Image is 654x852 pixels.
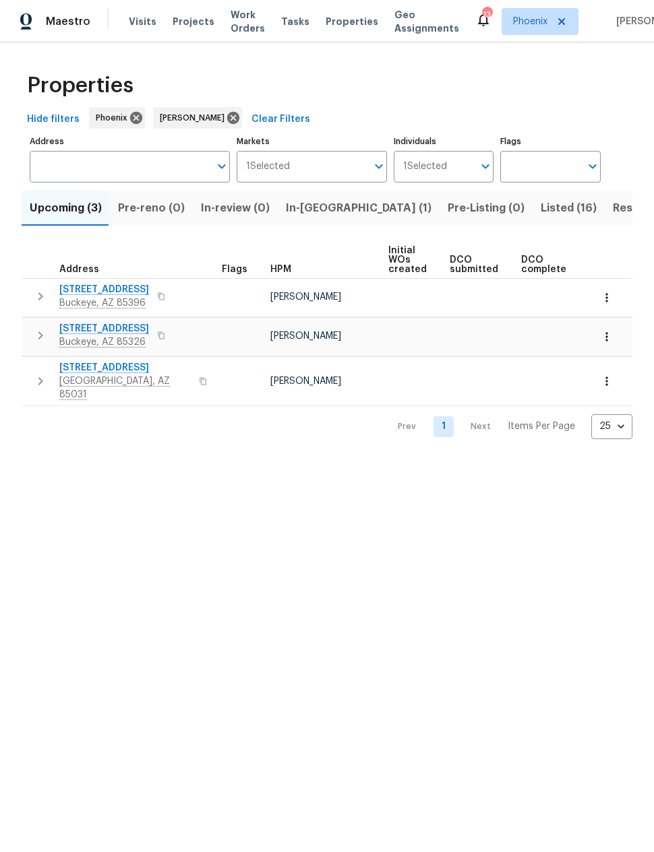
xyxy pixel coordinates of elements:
span: [PERSON_NAME] [270,292,341,302]
span: In-review (0) [201,199,270,218]
label: Address [30,137,230,145]
span: Properties [27,79,133,92]
a: Goto page 1 [434,416,454,437]
span: Initial WOs created [388,246,427,274]
div: Phoenix [89,107,145,129]
span: [PERSON_NAME] [160,111,230,125]
span: Hide filters [27,111,80,128]
span: Flags [222,265,247,274]
div: [PERSON_NAME] [153,107,242,129]
button: Hide filters [22,107,85,132]
button: Open [476,157,495,176]
span: Projects [173,15,214,28]
span: Phoenix [96,111,133,125]
span: DCO complete [521,255,566,274]
span: Work Orders [231,8,265,35]
span: Phoenix [513,15,547,28]
span: Address [59,265,99,274]
label: Markets [237,137,387,145]
button: Clear Filters [246,107,316,132]
span: 1 Selected [403,161,447,172]
span: Geo Assignments [394,8,459,35]
div: 13 [482,8,492,22]
button: Open [212,157,231,176]
button: Open [369,157,388,176]
span: Clear Filters [251,111,310,128]
nav: Pagination Navigation [385,414,632,439]
span: DCO submitted [450,255,498,274]
span: Pre-Listing (0) [448,199,525,218]
span: Upcoming (3) [30,199,102,218]
span: Listed (16) [541,199,597,218]
label: Individuals [394,137,494,145]
span: Tasks [281,17,309,26]
span: Properties [326,15,378,28]
button: Open [583,157,602,176]
p: Items Per Page [508,420,575,433]
span: In-[GEOGRAPHIC_DATA] (1) [286,199,432,218]
span: 1 Selected [246,161,290,172]
span: Visits [129,15,156,28]
span: Pre-reno (0) [118,199,185,218]
span: Maestro [46,15,90,28]
span: [PERSON_NAME] [270,331,341,341]
span: HPM [270,265,291,274]
span: [PERSON_NAME] [270,376,341,386]
div: 25 [591,409,632,444]
label: Flags [500,137,601,145]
